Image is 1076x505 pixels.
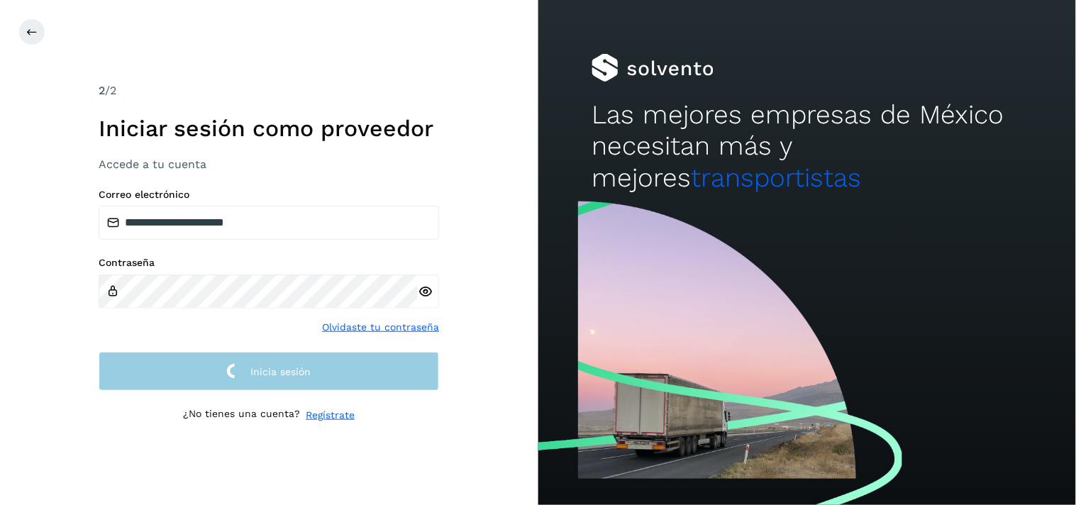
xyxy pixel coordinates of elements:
label: Contraseña [99,257,439,269]
span: Inicia sesión [250,367,311,377]
h1: Iniciar sesión como proveedor [99,115,439,142]
h3: Accede a tu cuenta [99,157,439,171]
p: ¿No tienes una cuenta? [183,408,300,423]
span: transportistas [691,162,861,193]
a: Regístrate [306,408,355,423]
div: /2 [99,82,439,99]
span: 2 [99,84,105,97]
a: Olvidaste tu contraseña [322,320,439,335]
label: Correo electrónico [99,189,439,201]
h2: Las mejores empresas de México necesitan más y mejores [592,99,1022,194]
button: Inicia sesión [99,352,439,391]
